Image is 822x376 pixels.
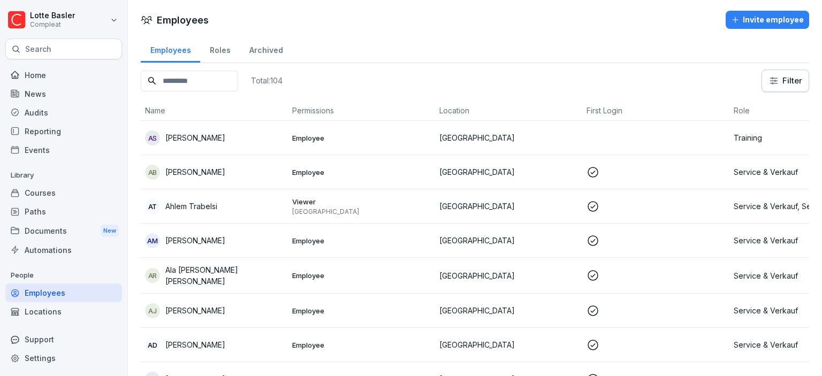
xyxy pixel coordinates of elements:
p: [GEOGRAPHIC_DATA] [292,208,431,216]
p: Total: 104 [251,75,283,86]
p: [PERSON_NAME] [165,235,225,246]
a: Roles [200,35,240,63]
p: Employee [292,236,431,245]
a: Archived [240,35,292,63]
p: Employee [292,133,431,143]
p: [PERSON_NAME] [165,166,225,178]
a: Reporting [5,122,122,141]
a: Audits [5,103,122,122]
div: Filter [768,75,802,86]
div: AD [145,337,160,352]
p: Viewer [292,197,431,206]
p: [PERSON_NAME] [165,132,225,143]
div: AJ [145,303,160,318]
a: Automations [5,241,122,259]
th: Permissions [288,101,435,121]
a: Home [5,66,122,85]
div: AT [145,199,160,214]
div: AM [145,233,160,248]
p: Compleat [30,21,75,28]
button: Invite employee [726,11,809,29]
a: Employees [141,35,200,63]
a: Locations [5,302,122,321]
a: Settings [5,349,122,367]
p: [GEOGRAPHIC_DATA] [439,201,578,212]
p: Lotte Basler [30,11,75,20]
p: Library [5,167,122,184]
div: Invite employee [731,14,804,26]
div: New [101,225,119,237]
p: [GEOGRAPHIC_DATA] [439,339,578,350]
p: Ahlem Trabelsi [165,201,217,212]
a: Events [5,141,122,159]
div: AR [145,268,160,283]
p: [GEOGRAPHIC_DATA] [439,166,578,178]
p: [PERSON_NAME] [165,339,225,350]
p: Employee [292,271,431,280]
th: First Login [582,101,729,121]
a: DocumentsNew [5,221,122,241]
a: Employees [5,283,122,302]
a: Courses [5,183,122,202]
p: [GEOGRAPHIC_DATA] [439,305,578,316]
p: [GEOGRAPHIC_DATA] [439,132,578,143]
p: [PERSON_NAME] [165,305,225,316]
div: AS [145,131,160,145]
p: Employee [292,306,431,316]
a: News [5,85,122,103]
div: Support [5,330,122,349]
p: Search [25,44,51,55]
h1: Employees [157,13,209,27]
th: Location [435,101,582,121]
p: People [5,267,122,284]
p: Ala [PERSON_NAME] [PERSON_NAME] [165,264,284,287]
div: AB [145,165,160,180]
div: Documents [5,221,122,241]
p: Employee [292,340,431,350]
p: [GEOGRAPHIC_DATA] [439,235,578,246]
th: Name [141,101,288,121]
p: Employee [292,167,431,177]
a: Paths [5,202,122,221]
button: Filter [762,70,809,91]
p: [GEOGRAPHIC_DATA] [439,270,578,281]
